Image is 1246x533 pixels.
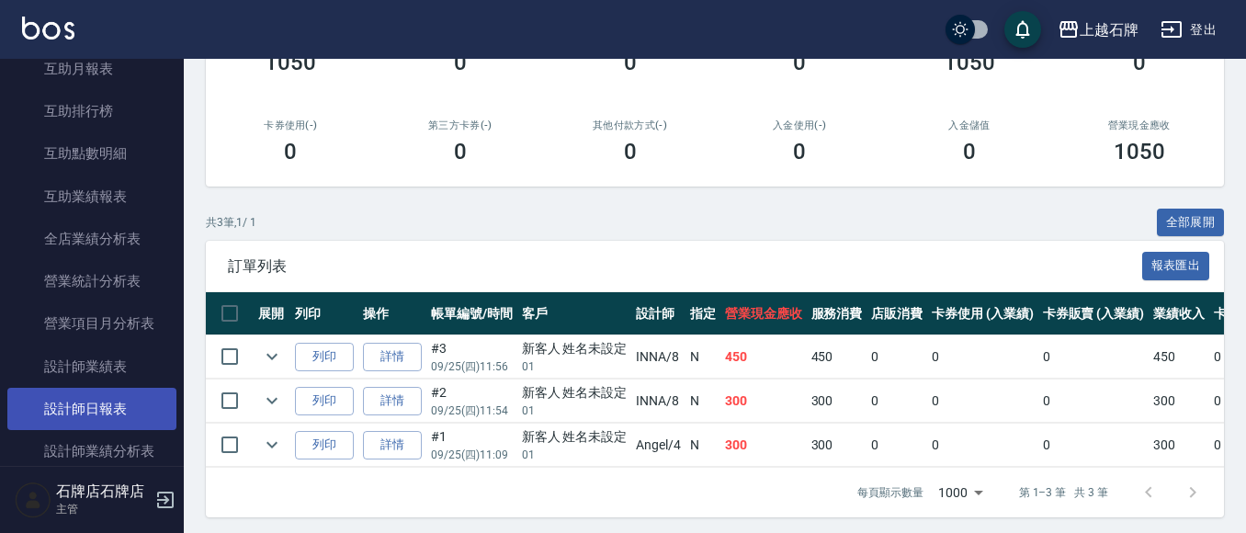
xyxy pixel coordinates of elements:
a: 設計師業績表 [7,346,176,388]
h3: 0 [793,139,806,164]
th: 店販消費 [867,292,927,335]
td: 0 [927,335,1038,379]
h3: 0 [963,139,976,164]
td: 0 [867,380,927,423]
h2: 營業現金應收 [1076,119,1202,131]
td: 0 [1038,335,1150,379]
button: 登出 [1153,13,1224,47]
button: expand row [258,387,286,414]
td: 0 [927,380,1038,423]
td: N [685,424,720,467]
button: 列印 [295,431,354,459]
td: 0 [1038,380,1150,423]
img: Person [15,482,51,518]
td: 300 [720,424,807,467]
td: 0 [867,335,927,379]
td: #1 [426,424,517,467]
td: 300 [1149,380,1209,423]
h2: 卡券使用(-) [228,119,354,131]
a: 報表匯出 [1142,256,1210,274]
p: 01 [522,403,628,419]
div: 新客人 姓名未設定 [522,339,628,358]
td: #2 [426,380,517,423]
div: 新客人 姓名未設定 [522,427,628,447]
h2: 入金儲值 [907,119,1033,131]
td: 450 [807,335,867,379]
p: 01 [522,447,628,463]
h2: 其他付款方式(-) [567,119,693,131]
h3: 0 [454,50,467,75]
h2: 第三方卡券(-) [398,119,524,131]
a: 營業統計分析表 [7,260,176,302]
button: save [1004,11,1041,48]
div: 新客人 姓名未設定 [522,383,628,403]
h3: 1050 [944,50,995,75]
p: 09/25 (四) 11:56 [431,358,513,375]
a: 詳情 [363,343,422,371]
th: 操作 [358,292,426,335]
th: 卡券使用 (入業績) [927,292,1038,335]
td: 300 [720,380,807,423]
h3: 0 [284,139,297,164]
button: expand row [258,431,286,459]
a: 設計師業績分析表 [7,430,176,472]
a: 互助點數明細 [7,132,176,175]
th: 客戶 [517,292,632,335]
a: 營業項目月分析表 [7,302,176,345]
th: 展開 [254,292,290,335]
p: 共 3 筆, 1 / 1 [206,214,256,231]
td: 300 [807,424,867,467]
h3: 0 [454,139,467,164]
td: 300 [1149,424,1209,467]
h3: 0 [624,50,637,75]
th: 營業現金應收 [720,292,807,335]
td: #3 [426,335,517,379]
h3: 0 [1133,50,1146,75]
button: 列印 [295,343,354,371]
h3: 0 [624,139,637,164]
span: 訂單列表 [228,257,1142,276]
button: 上越石牌 [1050,11,1146,49]
th: 服務消費 [807,292,867,335]
p: 第 1–3 筆 共 3 筆 [1019,484,1108,501]
td: INNA /8 [631,335,685,379]
td: 0 [867,424,927,467]
td: 450 [720,335,807,379]
h2: 入金使用(-) [737,119,863,131]
img: Logo [22,17,74,40]
div: 上越石牌 [1080,18,1138,41]
h3: 0 [793,50,806,75]
p: 主管 [56,501,150,517]
a: 詳情 [363,431,422,459]
a: 互助業績報表 [7,176,176,218]
td: N [685,335,720,379]
a: 互助月報表 [7,48,176,90]
a: 全店業績分析表 [7,218,176,260]
td: 0 [927,424,1038,467]
th: 列印 [290,292,358,335]
p: 01 [522,358,628,375]
td: 300 [807,380,867,423]
p: 09/25 (四) 11:09 [431,447,513,463]
td: 450 [1149,335,1209,379]
th: 帳單編號/時間 [426,292,517,335]
th: 設計師 [631,292,685,335]
td: 0 [1038,424,1150,467]
p: 09/25 (四) 11:54 [431,403,513,419]
div: 1000 [931,468,990,517]
button: 全部展開 [1157,209,1225,237]
h3: 1050 [265,50,316,75]
p: 每頁顯示數量 [857,484,923,501]
button: 報表匯出 [1142,252,1210,280]
a: 設計師日報表 [7,388,176,430]
td: Angel /4 [631,424,685,467]
th: 業績收入 [1149,292,1209,335]
th: 卡券販賣 (入業績) [1038,292,1150,335]
button: expand row [258,343,286,370]
h3: 1050 [1114,139,1165,164]
button: 列印 [295,387,354,415]
h5: 石牌店石牌店 [56,482,150,501]
th: 指定 [685,292,720,335]
a: 詳情 [363,387,422,415]
a: 互助排行榜 [7,90,176,132]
